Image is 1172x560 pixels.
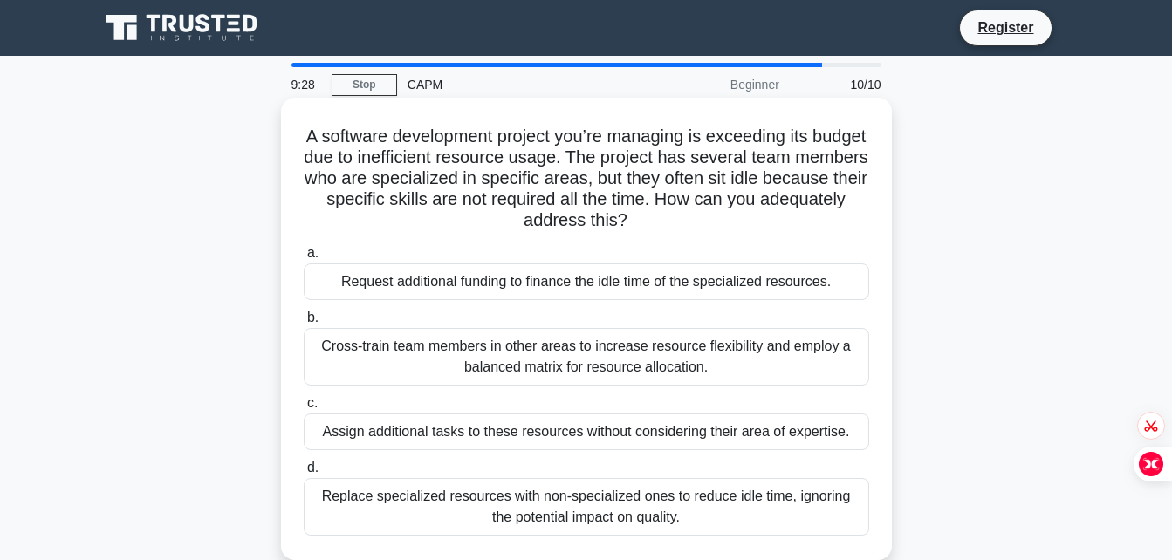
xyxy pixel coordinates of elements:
[307,460,319,475] span: d.
[304,328,869,386] div: Cross-train team members in other areas to increase resource flexibility and employ a balanced ma...
[397,67,637,102] div: CAPM
[307,310,319,324] span: b.
[967,17,1044,38] a: Register
[304,263,869,300] div: Request additional funding to finance the idle time of the specialized resources.
[332,74,397,96] a: Stop
[790,67,892,102] div: 10/10
[307,395,318,410] span: c.
[637,67,790,102] div: Beginner
[307,245,319,260] span: a.
[304,413,869,450] div: Assign additional tasks to these resources without considering their area of expertise.
[302,126,871,232] h5: A software development project you’re managing is exceeding its budget due to inefficient resourc...
[304,478,869,536] div: Replace specialized resources with non-specialized ones to reduce idle time, ignoring the potenti...
[281,67,332,102] div: 9:28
